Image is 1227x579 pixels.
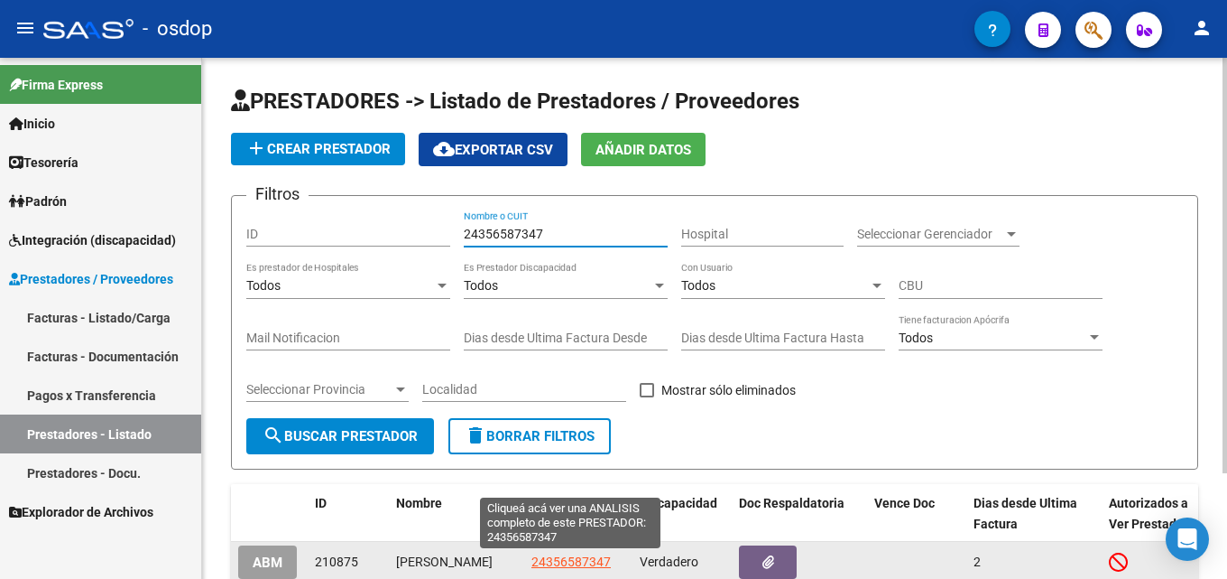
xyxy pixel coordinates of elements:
[448,418,611,454] button: Borrar Filtros
[1102,484,1201,544] datatable-header-cell: Autorizados a Ver Prestador
[464,278,498,293] span: Todos
[315,555,358,569] span: 210875
[9,269,173,289] span: Prestadores / Proveedores
[245,141,391,157] span: Crear Prestador
[246,182,309,207] h3: Filtros
[263,425,284,446] mat-icon: search
[867,484,966,544] datatable-header-cell: Vence Doc
[9,114,55,134] span: Inicio
[1191,17,1213,39] mat-icon: person
[245,137,267,159] mat-icon: add
[433,138,455,160] mat-icon: cloud_download
[433,142,553,158] span: Exportar CSV
[531,496,555,510] span: Cuit
[396,552,517,573] div: [PERSON_NAME]
[419,133,567,166] button: Exportar CSV
[389,484,524,544] datatable-header-cell: Nombre
[874,496,935,510] span: Vence Doc
[263,428,418,444] span: Buscar Prestador
[661,379,796,401] span: Mostrar sólo eliminados
[246,382,392,397] span: Seleccionar Provincia
[632,484,732,544] datatable-header-cell: Discapacidad
[973,555,981,569] span: 2
[1109,496,1188,531] span: Autorizados a Ver Prestador
[231,89,799,114] span: PRESTADORES -> Listado de Prestadores / Proveedores
[253,555,282,571] span: ABM
[595,142,691,158] span: Añadir Datos
[640,555,698,569] span: Verdadero
[739,496,844,510] span: Doc Respaldatoria
[9,153,78,173] span: Tesorería
[246,418,434,454] button: Buscar Prestador
[581,133,706,166] button: Añadir Datos
[396,496,442,510] span: Nombre
[238,546,297,579] button: ABM
[9,230,176,250] span: Integración (discapacidad)
[143,9,212,49] span: - osdop
[231,133,405,165] button: Crear Prestador
[531,555,611,569] span: 24356587347
[899,331,933,345] span: Todos
[732,484,867,544] datatable-header-cell: Doc Respaldatoria
[857,227,1003,242] span: Seleccionar Gerenciador
[681,278,715,293] span: Todos
[973,496,1077,531] span: Dias desde Ultima Factura
[14,17,36,39] mat-icon: menu
[246,278,281,293] span: Todos
[1166,518,1209,561] div: Open Intercom Messenger
[465,428,595,444] span: Borrar Filtros
[9,191,67,211] span: Padrón
[465,425,486,446] mat-icon: delete
[9,75,103,95] span: Firma Express
[308,484,389,544] datatable-header-cell: ID
[315,496,327,510] span: ID
[640,496,717,510] span: Discapacidad
[524,484,632,544] datatable-header-cell: Cuit
[966,484,1102,544] datatable-header-cell: Dias desde Ultima Factura
[9,502,153,522] span: Explorador de Archivos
